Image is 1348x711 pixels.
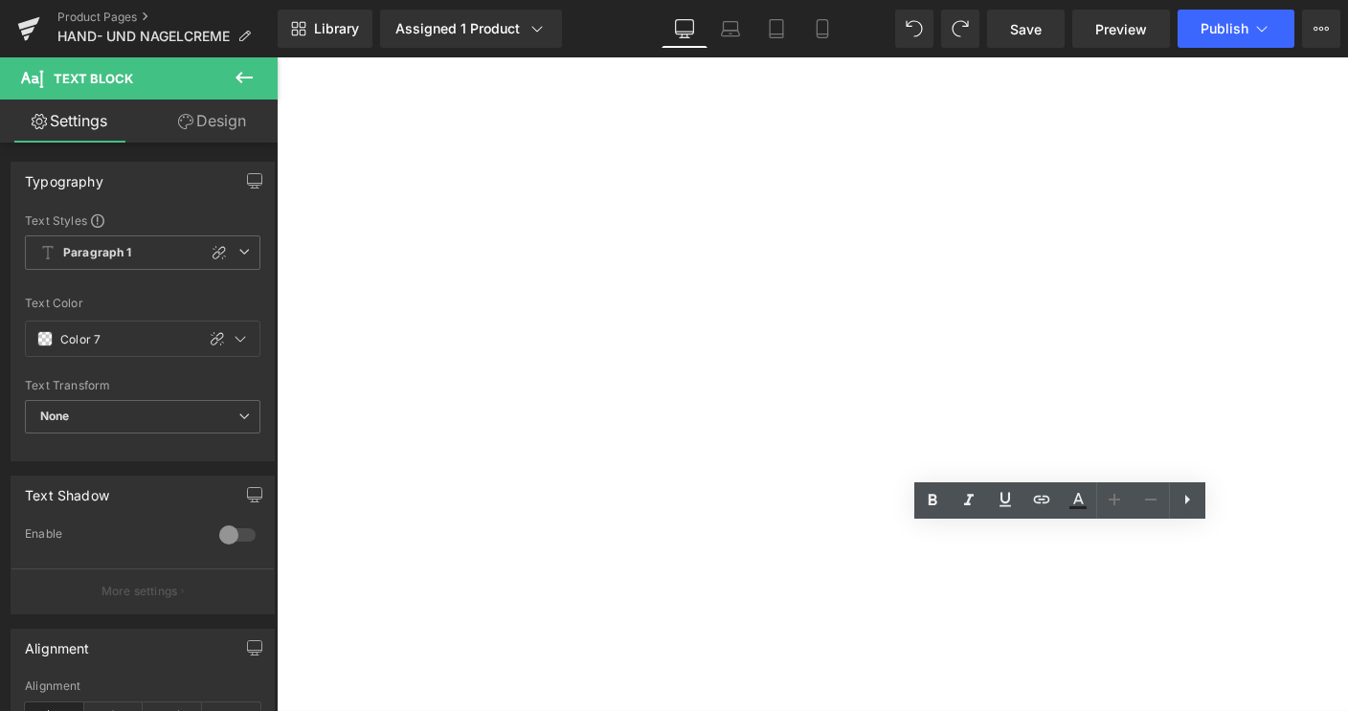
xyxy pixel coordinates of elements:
[941,10,979,48] button: Redo
[662,10,708,48] a: Desktop
[57,29,230,44] span: HAND- UND NAGELCREME
[1302,10,1340,48] button: More
[799,10,845,48] a: Mobile
[25,477,109,503] div: Text Shadow
[57,10,278,25] a: Product Pages
[1178,10,1294,48] button: Publish
[25,379,260,392] div: Text Transform
[895,10,933,48] button: Undo
[25,526,200,546] div: Enable
[60,328,186,349] input: Color
[1010,19,1042,39] span: Save
[753,10,799,48] a: Tablet
[278,10,372,48] a: New Library
[11,568,274,613] button: More settings
[1095,19,1147,39] span: Preview
[25,630,90,656] div: Alignment
[54,71,133,86] span: Text Block
[314,20,359,37] span: Library
[25,297,260,310] div: Text Color
[25,679,260,693] div: Alignment
[101,583,178,600] p: More settings
[143,100,281,143] a: Design
[63,245,132,261] b: Paragraph 1
[25,212,260,228] div: Text Styles
[395,19,547,38] div: Assigned 1 Product
[1201,21,1248,36] span: Publish
[1072,10,1170,48] a: Preview
[25,163,103,189] div: Typography
[708,10,753,48] a: Laptop
[40,409,70,423] b: None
